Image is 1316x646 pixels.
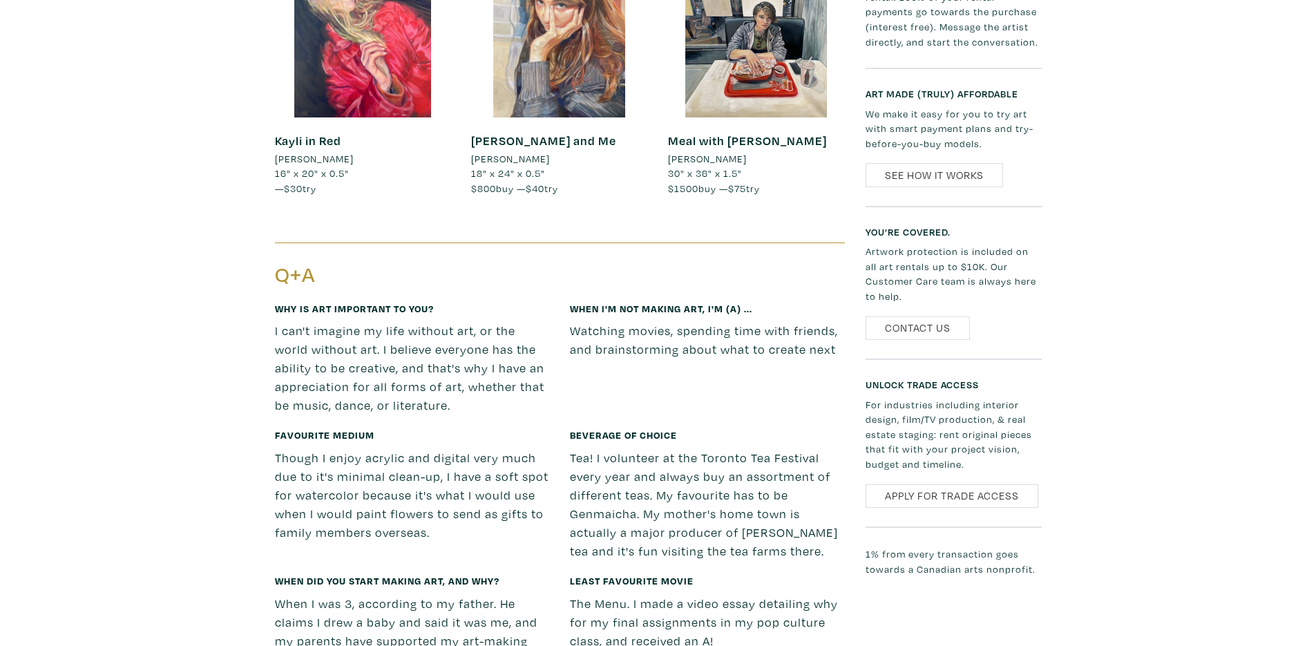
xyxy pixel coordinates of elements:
a: [PERSON_NAME] and Me [471,133,616,149]
a: Meal with [PERSON_NAME] [668,133,827,149]
span: $30 [284,182,303,195]
h3: Q+A [275,262,550,288]
h6: You’re covered. [866,226,1042,238]
small: Least favourite movie [570,574,694,587]
a: Apply for Trade Access [866,484,1038,509]
a: [PERSON_NAME] [668,151,844,167]
li: [PERSON_NAME] [275,151,354,167]
p: Though I enjoy acrylic and digital very much due to it's minimal clean-up, I have a soft spot for... [275,448,550,542]
span: buy — try [471,182,558,195]
p: We make it easy for you to try art with smart payment plans and try-before-you-buy models. [866,106,1042,151]
h6: Unlock Trade Access [866,379,1042,390]
a: See How It Works [866,163,1003,187]
li: [PERSON_NAME] [471,151,550,167]
a: [PERSON_NAME] [275,151,451,167]
a: [PERSON_NAME] [471,151,647,167]
span: 18" x 24" x 0.5" [471,167,545,180]
a: Contact Us [866,316,970,341]
small: Favourite medium [275,428,374,441]
h6: Art made (truly) affordable [866,88,1042,99]
span: — try [275,182,316,195]
p: Artwork protection is included on all art rentals up to $10K. Our Customer Care team is always he... [866,244,1042,303]
p: For industries including interior design, film/TV production, & real estate staging: rent origina... [866,397,1042,472]
a: Kayli in Red [275,133,341,149]
span: $1500 [668,182,698,195]
p: 1% from every transaction goes towards a Canadian arts nonprofit. [866,547,1042,576]
p: Tea! I volunteer at the Toronto Tea Festival every year and always buy an assortment of different... [570,448,845,560]
span: 16" x 20" x 0.5" [275,167,349,180]
span: 30" x 36" x 1.5" [668,167,742,180]
span: $40 [526,182,544,195]
span: buy — try [668,182,760,195]
li: [PERSON_NAME] [668,151,747,167]
p: I can't imagine my life without art, or the world without art. I believe everyone has the ability... [275,321,550,415]
small: Why is art important to you? [275,302,434,315]
span: $75 [728,182,746,195]
p: Watching movies, spending time with friends, and brainstorming about what to create next [570,321,845,359]
small: Beverage of choice [570,428,677,441]
small: When I'm not making art, I'm (a) ... [570,302,752,315]
span: $800 [471,182,496,195]
small: When did you start making art, and why? [275,574,499,587]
